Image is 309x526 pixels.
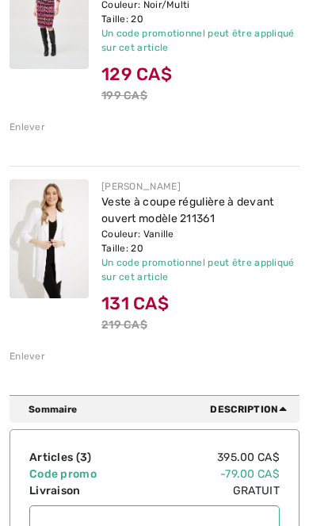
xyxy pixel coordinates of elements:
td: Livraison [29,482,131,499]
td: 395.00 CA$ [131,449,280,466]
div: Un code promotionnel peut être appliqué sur cet article [101,255,299,284]
img: Veste à coupe régulière à devant ouvert modèle 211361 [10,179,89,298]
s: 219 CA$ [101,318,147,332]
td: Articles ( ) [29,449,131,466]
span: 3 [80,451,87,464]
div: Enlever [10,120,45,134]
div: Un code promotionnel peut être appliqué sur cet article [101,26,299,55]
span: 129 CA$ [101,63,172,85]
td: Gratuit [131,482,280,499]
div: Enlever [10,349,45,363]
div: Couleur: Vanille Taille: 20 [101,227,299,255]
span: 131 CA$ [101,293,169,314]
td: -79.00 CA$ [131,466,280,482]
div: Sommaire [29,402,293,417]
div: [PERSON_NAME] [101,179,299,194]
a: Veste à coupe régulière à devant ouvert modèle 211361 [101,195,274,225]
td: Code promo [29,466,131,482]
span: Description [210,402,293,417]
s: 199 CA$ [101,89,147,102]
